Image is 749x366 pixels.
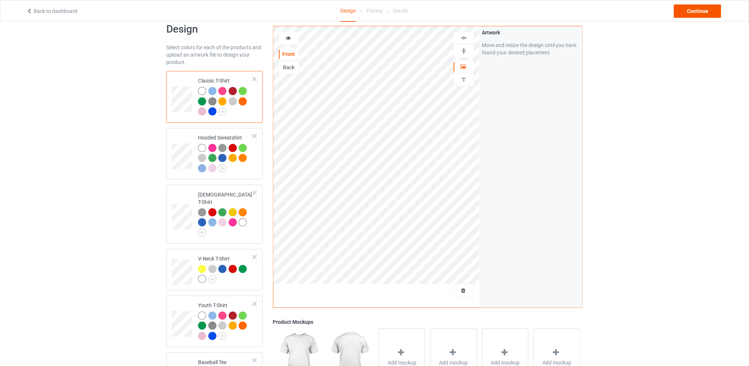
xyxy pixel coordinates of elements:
div: Classic T-Shirt [198,77,253,115]
div: V-Neck T-Shirt [166,249,263,291]
img: svg%3E%0A [460,34,467,41]
div: Continue [674,4,721,18]
div: Back [279,64,299,71]
div: [DEMOGRAPHIC_DATA] T-Shirt [166,185,263,244]
div: Front [279,50,299,58]
div: Design [341,0,356,22]
div: [DEMOGRAPHIC_DATA] T-Shirt [198,191,253,234]
div: Product Mockups [273,318,583,326]
img: svg+xml;base64,PD94bWwgdmVyc2lvbj0iMS4wIiBlbmNvZGluZz0iVVRGLTgiPz4KPHN2ZyB3aWR0aD0iMjJweCIgaGVpZ2... [218,332,227,340]
img: heather_texture.png [208,97,217,105]
div: Youth T-Shirt [166,296,263,347]
img: svg+xml;base64,PD94bWwgdmVyc2lvbj0iMS4wIiBlbmNvZGluZz0iVVRGLTgiPz4KPHN2ZyB3aWR0aD0iMjJweCIgaGVpZ2... [198,229,206,237]
img: svg+xml;base64,PD94bWwgdmVyc2lvbj0iMS4wIiBlbmNvZGluZz0iVVRGLTgiPz4KPHN2ZyB3aWR0aD0iMjJweCIgaGVpZ2... [218,108,227,116]
h1: Design [166,23,263,36]
div: Artwork [482,29,580,36]
div: Select colors for each of the products and upload an artwork file to design your product. [166,44,263,66]
img: svg+xml;base64,PD94bWwgdmVyc2lvbj0iMS4wIiBlbmNvZGluZz0iVVRGLTgiPz4KPHN2ZyB3aWR0aD0iMjJweCIgaGVpZ2... [208,275,217,283]
img: svg+xml;base64,PD94bWwgdmVyc2lvbj0iMS4wIiBlbmNvZGluZz0iVVRGLTgiPz4KPHN2ZyB3aWR0aD0iMjJweCIgaGVpZ2... [218,164,227,172]
img: svg%3E%0A [460,47,467,54]
a: Back to dashboard [26,8,77,14]
div: V-Neck T-Shirt [198,255,253,283]
div: Move and resize the design until you have found your desired placement [482,41,580,56]
img: heather_texture.png [208,322,217,330]
div: Youth T-Shirt [198,302,253,340]
div: Pricing [367,0,382,21]
img: svg%3E%0A [460,76,467,83]
div: Hooded Sweatshirt [166,128,263,180]
div: Details [393,0,408,21]
div: Classic T-Shirt [166,71,263,123]
div: Hooded Sweatshirt [198,134,253,172]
